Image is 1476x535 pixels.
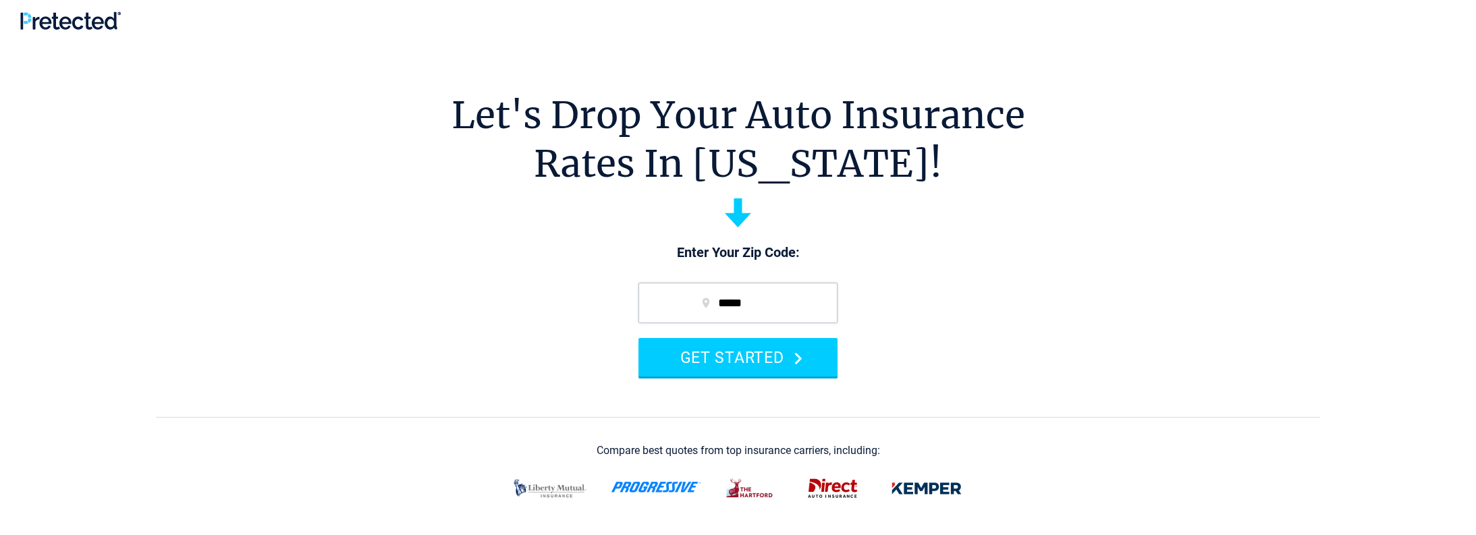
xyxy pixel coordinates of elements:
img: Pretected Logo [20,11,121,30]
h1: Let's Drop Your Auto Insurance Rates In [US_STATE]! [452,91,1025,188]
img: progressive [611,482,701,492]
img: liberty [505,471,595,506]
img: kemper [882,471,971,506]
input: zip code [638,283,838,323]
button: GET STARTED [638,338,838,376]
div: Compare best quotes from top insurance carriers, including: [597,445,880,457]
p: Enter Your Zip Code: [625,244,851,262]
img: direct [800,471,866,506]
img: thehartford [717,471,784,506]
